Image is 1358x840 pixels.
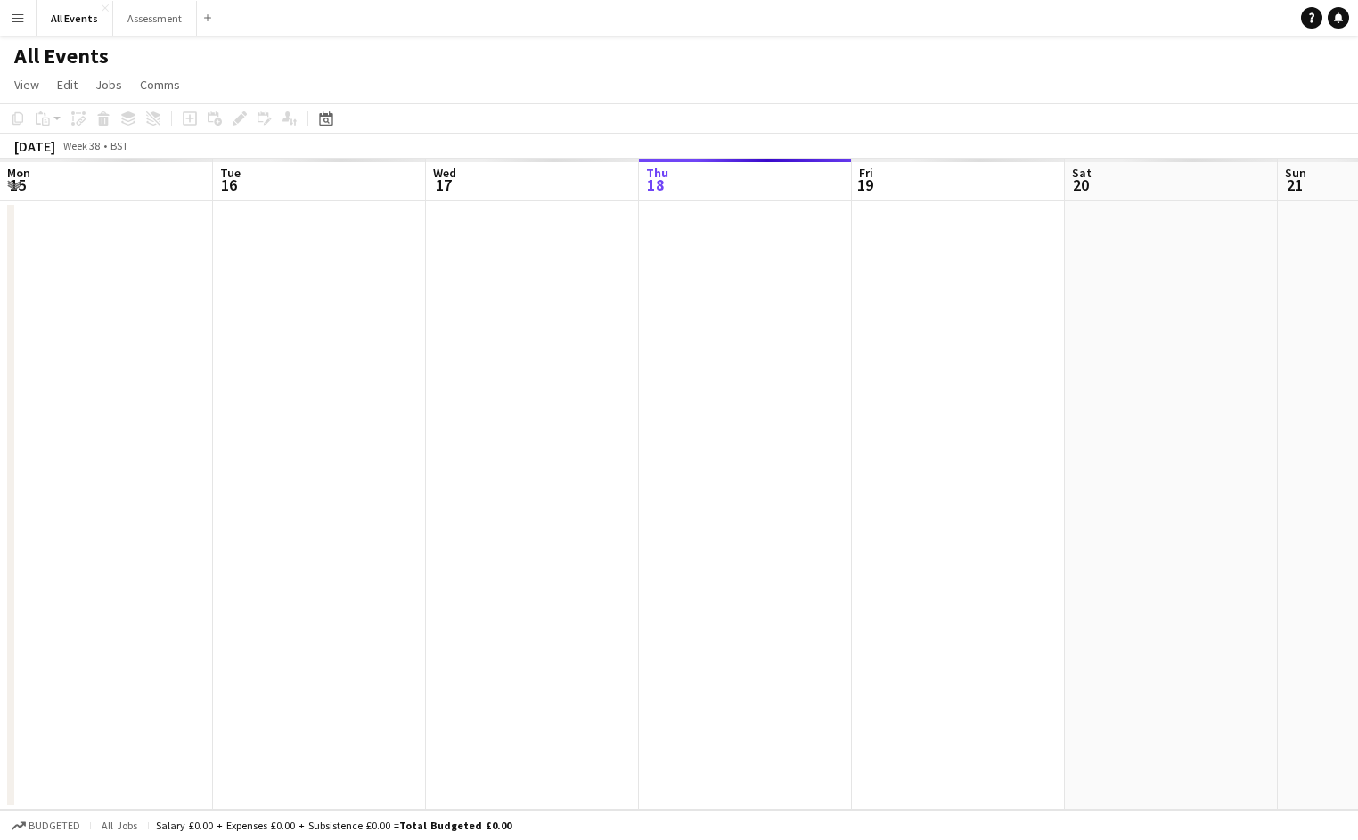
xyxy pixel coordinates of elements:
span: Tue [220,165,241,181]
span: Total Budgeted £0.00 [399,819,511,832]
button: Assessment [113,1,197,36]
span: Budgeted [29,820,80,832]
span: All jobs [98,819,141,832]
div: [DATE] [14,137,55,155]
span: Mon [7,165,30,181]
a: Edit [50,73,85,96]
span: Sun [1285,165,1306,181]
span: Fri [859,165,873,181]
button: All Events [37,1,113,36]
span: Comms [140,77,180,93]
div: Salary £0.00 + Expenses £0.00 + Subsistence £0.00 = [156,819,511,832]
h1: All Events [14,43,109,69]
span: 16 [217,175,241,195]
button: Budgeted [9,816,83,836]
span: Edit [57,77,78,93]
span: 18 [643,175,668,195]
span: 20 [1069,175,1092,195]
span: 15 [4,175,30,195]
a: Jobs [88,73,129,96]
span: 19 [856,175,873,195]
span: Week 38 [59,139,103,152]
a: Comms [133,73,187,96]
span: Thu [646,165,668,181]
span: Jobs [95,77,122,93]
div: BST [110,139,128,152]
a: View [7,73,46,96]
span: 17 [430,175,456,195]
span: Sat [1072,165,1092,181]
span: View [14,77,39,93]
span: 21 [1282,175,1306,195]
span: Wed [433,165,456,181]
